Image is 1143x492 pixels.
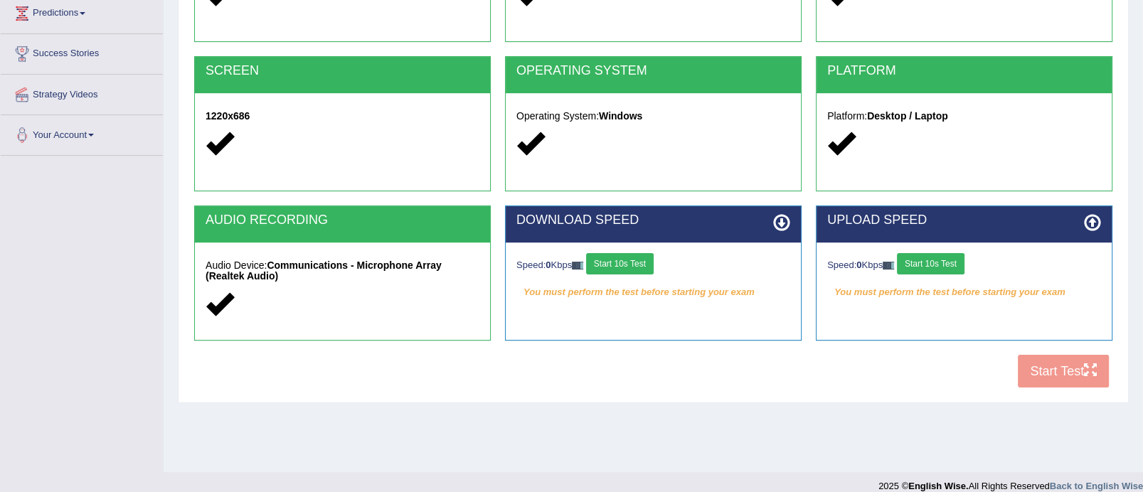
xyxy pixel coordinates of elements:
[572,262,583,269] img: ajax-loader-fb-connection.gif
[516,64,790,78] h2: OPERATING SYSTEM
[1050,481,1143,491] a: Back to English Wise
[883,262,894,269] img: ajax-loader-fb-connection.gif
[827,213,1101,228] h2: UPLOAD SPEED
[516,282,790,303] em: You must perform the test before starting your exam
[206,64,479,78] h2: SCREEN
[516,213,790,228] h2: DOWNLOAD SPEED
[1,34,163,70] a: Success Stories
[516,253,790,278] div: Speed: Kbps
[827,111,1101,122] h5: Platform:
[586,253,654,274] button: Start 10s Test
[827,253,1101,278] div: Speed: Kbps
[827,282,1101,303] em: You must perform the test before starting your exam
[206,110,250,122] strong: 1220x686
[599,110,642,122] strong: Windows
[827,64,1101,78] h2: PLATFORM
[206,260,442,282] strong: Communications - Microphone Array (Realtek Audio)
[1,75,163,110] a: Strategy Videos
[867,110,948,122] strong: Desktop / Laptop
[897,253,964,274] button: Start 10s Test
[856,260,861,270] strong: 0
[516,111,790,122] h5: Operating System:
[546,260,551,270] strong: 0
[206,260,479,282] h5: Audio Device:
[908,481,968,491] strong: English Wise.
[1,115,163,151] a: Your Account
[206,213,479,228] h2: AUDIO RECORDING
